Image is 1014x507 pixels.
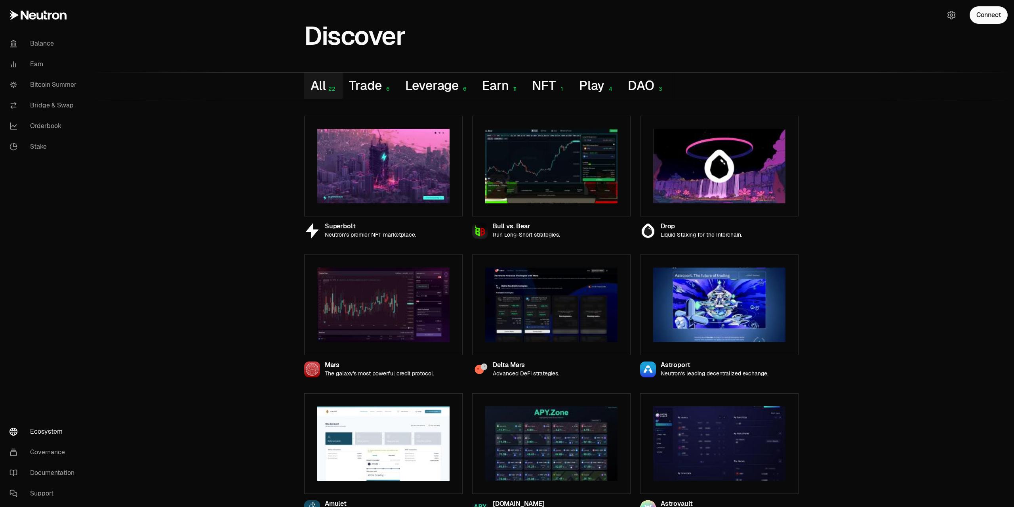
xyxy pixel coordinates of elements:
button: DAO [621,73,671,99]
img: Superbolt preview image [317,129,450,203]
p: Neutron’s leading decentralized exchange. [661,370,768,377]
div: Delta Mars [493,362,559,369]
button: Connect [970,6,1008,24]
img: Bull vs. Bear preview image [485,129,618,203]
a: Governance [3,442,86,463]
button: Trade [343,73,398,99]
img: Drop preview image [653,129,785,203]
a: Bridge & Swap [3,95,86,116]
div: Drop [661,223,742,230]
p: Advanced DeFi strategies. [493,370,559,377]
button: NFT [526,73,572,99]
a: Orderbook [3,116,86,136]
div: 1 [556,86,566,92]
a: Earn [3,54,86,75]
a: Documentation [3,463,86,483]
a: Balance [3,33,86,54]
button: Leverage [399,73,476,99]
button: All [304,73,343,99]
div: 11 [509,86,519,92]
p: The galaxy's most powerful credit protocol. [325,370,434,377]
div: 6 [382,86,393,92]
button: Play [573,73,621,99]
img: Apy.Zone preview image [485,406,618,481]
p: Liquid Staking for the Interchain. [661,231,742,238]
a: Ecosystem [3,421,86,442]
div: Mars [325,362,434,369]
a: Stake [3,136,86,157]
div: Superbolt [325,223,416,230]
p: Neutron’s premier NFT marketplace. [325,231,416,238]
div: 6 [459,86,469,92]
h1: Discover [304,25,405,47]
div: 22 [326,86,336,92]
p: Run Long-Short strategies. [493,231,560,238]
button: Earn [476,73,526,99]
img: Delta Mars preview image [485,268,618,342]
img: Mars preview image [317,268,450,342]
div: Bull vs. Bear [493,223,560,230]
img: Amulet preview image [317,406,450,481]
div: Astroport [661,362,768,369]
img: Astrovault preview image [653,406,785,481]
div: 3 [654,86,665,92]
div: 4 [604,86,615,92]
a: Bitcoin Summer [3,75,86,95]
img: Astroport preview image [653,268,785,342]
a: Support [3,483,86,504]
